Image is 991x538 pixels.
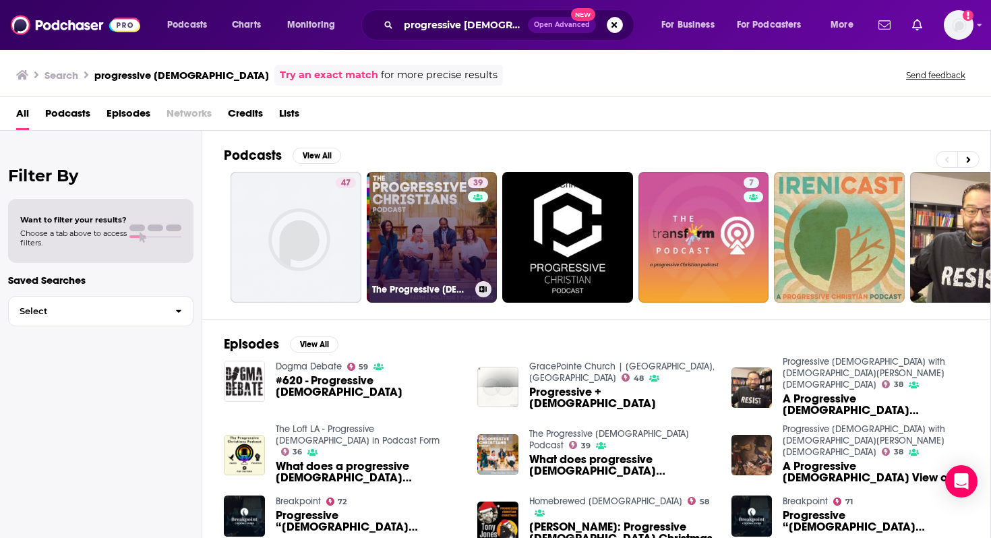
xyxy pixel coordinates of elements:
h3: progressive [DEMOGRAPHIC_DATA] [94,69,269,82]
a: Credits [228,102,263,130]
a: Progressive + Christian [529,386,715,409]
a: 48 [622,373,644,382]
svg: Add a profile image [963,10,973,21]
a: 38 [882,448,903,456]
button: open menu [728,14,821,36]
span: 71 [845,499,853,505]
span: 48 [634,376,644,382]
a: The Progressive Christians Podcast [529,428,689,451]
span: Progressive + [DEMOGRAPHIC_DATA] [529,386,715,409]
a: 39The Progressive [DEMOGRAPHIC_DATA] Podcast [367,172,498,303]
button: Show profile menu [944,10,973,40]
a: Try an exact match [280,67,378,83]
span: 47 [341,177,351,190]
a: 47 [231,172,361,303]
span: Networks [167,102,212,130]
a: 71 [833,498,853,506]
a: Progressive Christianity with Pastor Adam [783,423,945,458]
span: #620 - Progressive [DEMOGRAPHIC_DATA] [276,375,462,398]
span: For Business [661,16,715,34]
h2: Episodes [224,336,279,353]
button: open menu [278,14,353,36]
a: Lists [279,102,299,130]
a: The Loft LA - Progressive Christianity in Podcast Form [276,423,440,446]
span: for more precise results [381,67,498,83]
button: open menu [652,14,731,36]
a: Progressive “Christian Nationalism” [783,510,969,533]
span: 58 [700,499,709,505]
img: #620 - Progressive Christian [224,361,265,402]
a: #620 - Progressive Christian [276,375,462,398]
a: 7 [638,172,769,303]
a: Breakpoint [783,496,828,507]
span: Monitoring [287,16,335,34]
a: Episodes [107,102,150,130]
a: A Progressive Christian Easter Sermon [783,393,969,416]
span: 39 [473,177,483,190]
img: What does a progressive Christian masculinity look like? - The Progressive Christians Podcast [224,435,265,476]
h2: Podcasts [224,147,282,164]
span: Want to filter your results? [20,215,127,225]
span: What does a progressive [DEMOGRAPHIC_DATA] masculinity look like? - The Progressive [DEMOGRAPHIC_... [276,460,462,483]
a: Progressive Christianity with Pastor Adam [783,356,945,390]
a: 38 [882,380,903,388]
span: A Progressive [DEMOGRAPHIC_DATA] View on Christmas [783,460,969,483]
button: Send feedback [902,69,969,81]
img: Progressive + Christian [477,367,518,408]
span: 36 [293,449,302,455]
a: 72 [326,498,347,506]
span: Logged in as ldigiovine [944,10,973,40]
a: 7 [744,177,759,188]
span: 38 [894,449,903,455]
a: Charts [223,14,269,36]
img: What does progressive Christian masculinity look like? [477,434,518,475]
a: Dogma Debate [276,361,342,372]
span: Select [9,307,164,316]
img: Progressive “Christian Nationalism” [224,496,265,537]
button: Select [8,296,193,326]
div: Open Intercom Messenger [945,465,978,498]
a: Show notifications dropdown [907,13,928,36]
div: Search podcasts, credits, & more... [374,9,647,40]
a: 47 [336,177,356,188]
button: View All [293,148,341,164]
h3: The Progressive [DEMOGRAPHIC_DATA] Podcast [372,284,470,295]
span: New [571,8,595,21]
span: 59 [359,364,368,370]
a: 39 [468,177,488,188]
a: Homebrewed Christianity [529,496,682,507]
a: Progressive “Christian Nationalism” [276,510,462,533]
span: Charts [232,16,261,34]
span: All [16,102,29,130]
span: Podcasts [167,16,207,34]
img: Progressive “Christian Nationalism” [731,496,773,537]
a: Podcasts [45,102,90,130]
h3: Search [44,69,78,82]
span: For Podcasters [737,16,802,34]
button: View All [290,336,338,353]
span: Choose a tab above to access filters. [20,229,127,247]
span: 39 [581,443,591,449]
a: What does a progressive Christian masculinity look like? - The Progressive Christians Podcast [276,460,462,483]
a: A Progressive Christian View on Christmas [731,435,773,476]
p: Saved Searches [8,274,193,287]
a: 59 [347,363,369,371]
a: 39 [569,441,591,449]
a: EpisodesView All [224,336,338,353]
button: open menu [158,14,224,36]
span: More [831,16,853,34]
img: Podchaser - Follow, Share and Rate Podcasts [11,12,140,38]
span: 7 [749,177,754,190]
a: A Progressive Christian View on Christmas [783,460,969,483]
img: User Profile [944,10,973,40]
span: 72 [338,499,347,505]
span: What does progressive [DEMOGRAPHIC_DATA] masculinity look like? [529,454,715,477]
